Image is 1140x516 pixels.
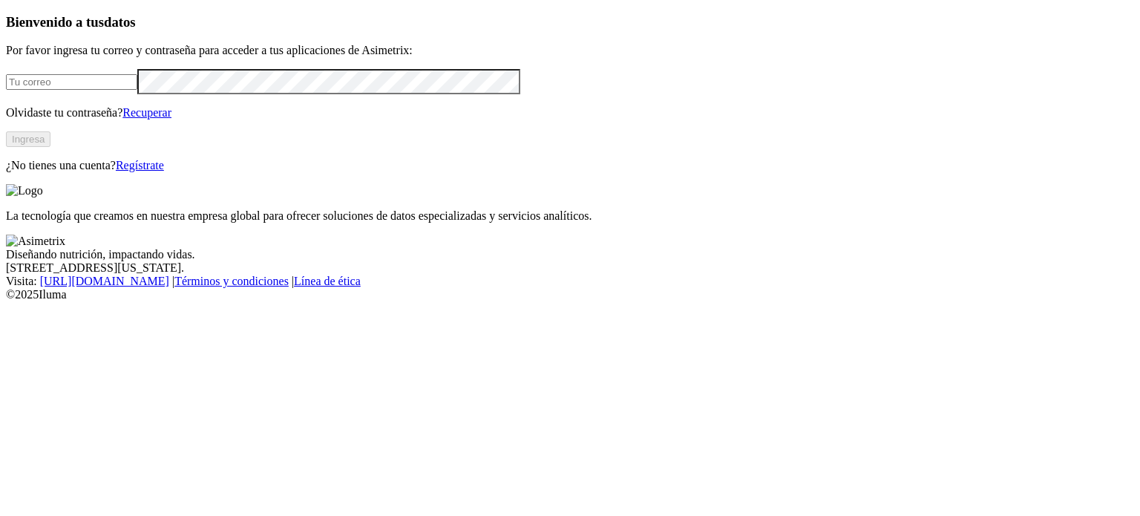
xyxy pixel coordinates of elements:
div: © 2025 Iluma [6,288,1134,301]
div: [STREET_ADDRESS][US_STATE]. [6,261,1134,275]
p: Por favor ingresa tu correo y contraseña para acceder a tus aplicaciones de Asimetrix: [6,44,1134,57]
p: ¿No tienes una cuenta? [6,159,1134,172]
a: Recuperar [122,106,171,119]
img: Logo [6,184,43,197]
img: Asimetrix [6,235,65,248]
span: datos [104,14,136,30]
button: Ingresa [6,131,50,147]
h3: Bienvenido a tus [6,14,1134,30]
a: [URL][DOMAIN_NAME] [40,275,169,287]
a: Línea de ética [294,275,361,287]
a: Términos y condiciones [174,275,289,287]
a: Regístrate [116,159,164,172]
div: Visita : | | [6,275,1134,288]
div: Diseñando nutrición, impactando vidas. [6,248,1134,261]
p: La tecnología que creamos en nuestra empresa global para ofrecer soluciones de datos especializad... [6,209,1134,223]
input: Tu correo [6,74,137,90]
p: Olvidaste tu contraseña? [6,106,1134,120]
